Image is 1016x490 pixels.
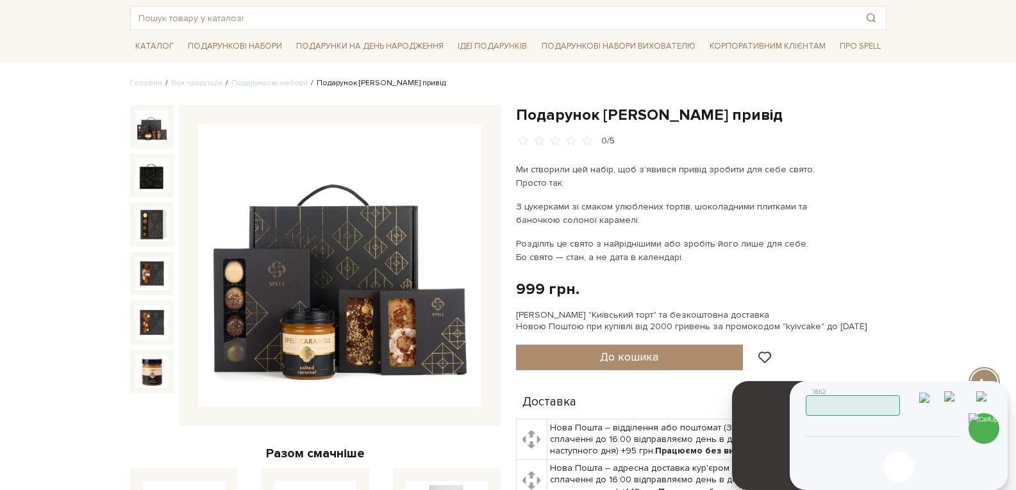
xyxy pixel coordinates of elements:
[135,355,169,388] img: Подарунок Солодкий привід
[522,396,576,408] span: Доставка
[453,37,532,56] a: Ідеї подарунків
[130,37,179,56] a: Каталог
[308,78,446,89] li: Подарунок [PERSON_NAME] привід
[135,159,169,192] img: Подарунок Солодкий привід
[516,237,817,264] p: Розділіть це свято з найріднішими або зробіть його лише для себе. Бо свято — стан, а не дата в ка...
[600,350,658,364] span: До кошика
[231,78,308,88] a: Подарункові набори
[537,35,701,57] a: Подарункові набори вихователю
[856,6,886,29] button: Пошук товару у каталозі
[704,35,831,57] a: Корпоративним клієнтам
[130,445,501,462] div: Разом смачніше
[516,279,579,299] div: 999 грн.
[183,37,287,56] a: Подарункові набори
[516,200,817,227] p: З цукерками зі смаком улюблених тортів, шоколадними плитками та баночкою солоної карамелі.
[547,419,814,460] td: Нова Пошта – відділення або поштомат (Замовлення сплаченні до 16:00 відправляємо день в день, піс...
[516,105,887,125] h1: Подарунок [PERSON_NAME] привід
[516,345,744,370] button: До кошика
[198,124,481,407] img: Подарунок Солодкий привід
[131,6,856,29] input: Пошук товару у каталозі
[135,257,169,290] img: Подарунок Солодкий привід
[130,78,162,88] a: Головна
[135,208,169,241] img: Подарунок Солодкий привід
[655,445,764,456] b: Працюємо без вихідних.
[516,163,817,190] p: Ми створили цей набір, щоб зʼявився привід зробити для себе свято. Просто так.
[601,135,615,147] div: 0/5
[291,37,449,56] a: Подарунки на День народження
[516,309,887,332] div: [PERSON_NAME] "Київський торт" та безкоштовна доставка Новою Поштою при купівлі від 2000 гривень ...
[135,306,169,339] img: Подарунок Солодкий привід
[835,37,886,56] a: Про Spell
[135,110,169,143] img: Подарунок Солодкий привід
[171,78,222,88] a: Вся продукція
